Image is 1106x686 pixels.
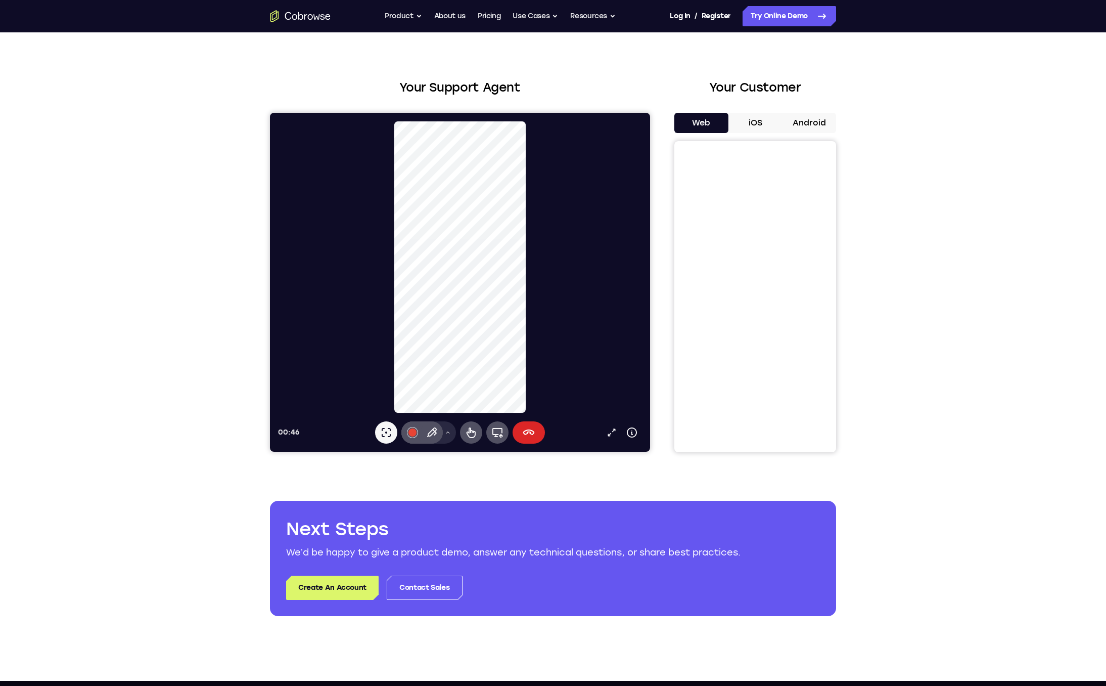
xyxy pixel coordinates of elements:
[151,309,173,331] button: Pen
[270,10,331,22] a: Go to the home page
[674,78,836,97] h2: Your Customer
[674,113,728,133] button: Web
[270,78,650,97] h2: Your Support Agent
[286,576,379,600] a: Create An Account
[570,6,616,26] button: Resources
[385,6,422,26] button: Product
[131,309,154,331] button: Annotations color
[434,6,466,26] a: About us
[782,113,836,133] button: Android
[702,6,731,26] a: Register
[170,309,186,331] button: Drawing tools menu
[478,6,501,26] a: Pricing
[286,517,820,541] h2: Next Steps
[670,6,690,26] a: Log In
[190,309,212,331] button: Remote control
[105,309,127,331] button: Laser pointer
[728,113,782,133] button: iOS
[695,10,698,22] span: /
[352,310,372,330] button: Device info
[270,113,650,452] iframe: Agent
[743,6,836,26] a: Try Online Demo
[387,576,462,600] a: Contact Sales
[286,545,820,560] p: We’d be happy to give a product demo, answer any technical questions, or share best practices.
[332,310,352,330] a: Popout
[513,6,558,26] button: Use Cases
[243,309,275,331] button: End session
[216,309,239,331] button: Full device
